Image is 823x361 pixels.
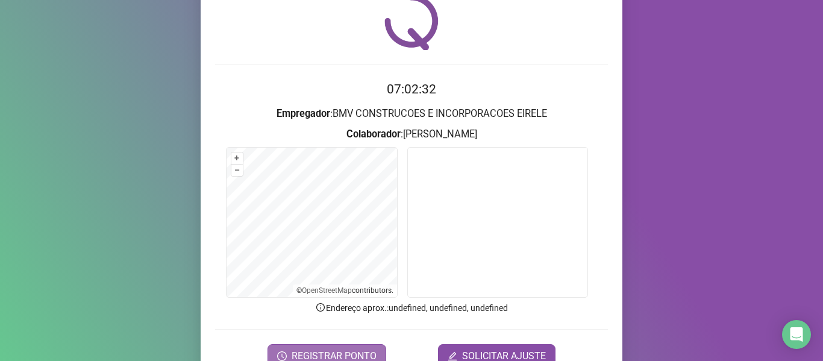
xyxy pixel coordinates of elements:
[296,286,393,295] li: © contributors.
[448,351,457,361] span: edit
[302,286,352,295] a: OpenStreetMap
[215,301,608,315] p: Endereço aprox. : undefined, undefined, undefined
[782,320,811,349] div: Open Intercom Messenger
[215,106,608,122] h3: : BMV CONSTRUCOES E INCORPORACOES EIRELE
[315,302,326,313] span: info-circle
[231,165,243,176] button: –
[346,128,401,140] strong: Colaborador
[277,108,330,119] strong: Empregador
[387,82,436,96] time: 07:02:32
[231,152,243,164] button: +
[277,351,287,361] span: clock-circle
[215,127,608,142] h3: : [PERSON_NAME]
